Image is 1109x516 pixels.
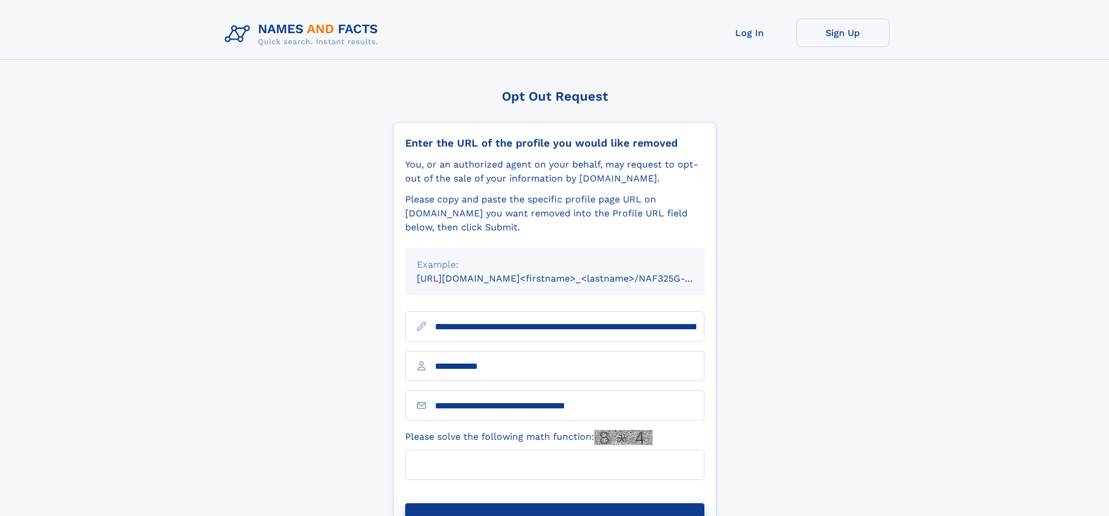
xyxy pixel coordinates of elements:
[405,193,704,234] div: Please copy and paste the specific profile page URL on [DOMAIN_NAME] you want removed into the Pr...
[796,19,890,47] a: Sign Up
[703,19,796,47] a: Log In
[220,19,388,50] img: Logo Names and Facts
[417,258,693,272] div: Example:
[393,89,717,104] div: Opt Out Request
[405,430,653,445] label: Please solve the following math function:
[417,273,727,284] small: [URL][DOMAIN_NAME]<firstname>_<lastname>/NAF325G-xxxxxxxx
[405,137,704,150] div: Enter the URL of the profile you would like removed
[405,158,704,186] div: You, or an authorized agent on your behalf, may request to opt-out of the sale of your informatio...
